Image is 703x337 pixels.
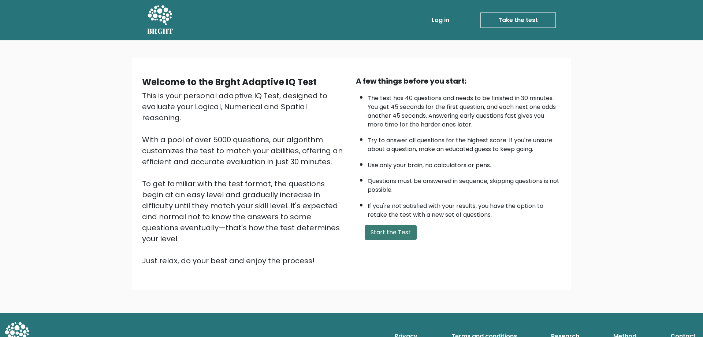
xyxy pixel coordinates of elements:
[147,27,174,36] h5: BRGHT
[368,90,561,129] li: The test has 40 questions and needs to be finished in 30 minutes. You get 45 seconds for the firs...
[365,225,417,240] button: Start the Test
[368,132,561,154] li: Try to answer all questions for the highest score. If you're unsure about a question, make an edu...
[480,12,556,28] a: Take the test
[429,13,452,28] a: Log in
[368,198,561,219] li: If you're not satisfied with your results, you have the option to retake the test with a new set ...
[142,76,317,88] b: Welcome to the Brght Adaptive IQ Test
[147,3,174,37] a: BRGHT
[368,173,561,194] li: Questions must be answered in sequence; skipping questions is not possible.
[356,76,561,87] div: A few things before you start:
[142,90,347,266] div: This is your personal adaptive IQ Test, designed to evaluate your Logical, Numerical and Spatial ...
[368,157,561,170] li: Use only your brain, no calculators or pens.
